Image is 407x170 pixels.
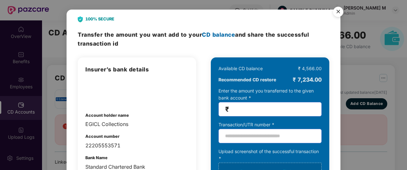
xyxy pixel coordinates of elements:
[78,16,83,22] img: svg+xml;base64,PHN2ZyB4bWxucz0iaHR0cDovL3d3dy53My5vcmcvMjAwMC9zdmciIHdpZHRoPSIyNCIgaGVpZ2h0PSIyOC...
[139,31,235,38] span: you want add to your
[85,142,189,150] div: 22205553571
[329,4,346,21] button: Close
[218,76,276,83] b: Recommended CD restore
[85,80,118,103] img: health-policy
[218,87,322,116] div: Enter the amount you transferred to the given bank account *
[85,16,114,22] b: 100% SECURE
[293,75,322,84] div: ₹ 7,234.00
[78,30,329,48] h3: Transfer the amount and share the successful transaction id
[202,31,235,38] span: CD balance
[85,113,129,118] b: Account holder name
[218,121,322,128] div: Transaction/UTR number *
[218,65,263,72] div: Available CD balance
[298,65,322,72] div: ₹ 4,566.00
[329,4,347,22] img: svg+xml;base64,PHN2ZyB4bWxucz0iaHR0cDovL3d3dy53My5vcmcvMjAwMC9zdmciIHdpZHRoPSI1NiIgaGVpZ2h0PSI1Ni...
[85,134,119,139] b: Account number
[85,155,108,160] b: Bank Name
[225,106,229,113] span: ₹
[85,65,189,74] h3: Insurer’s bank details
[85,120,189,128] div: EGICL Collections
